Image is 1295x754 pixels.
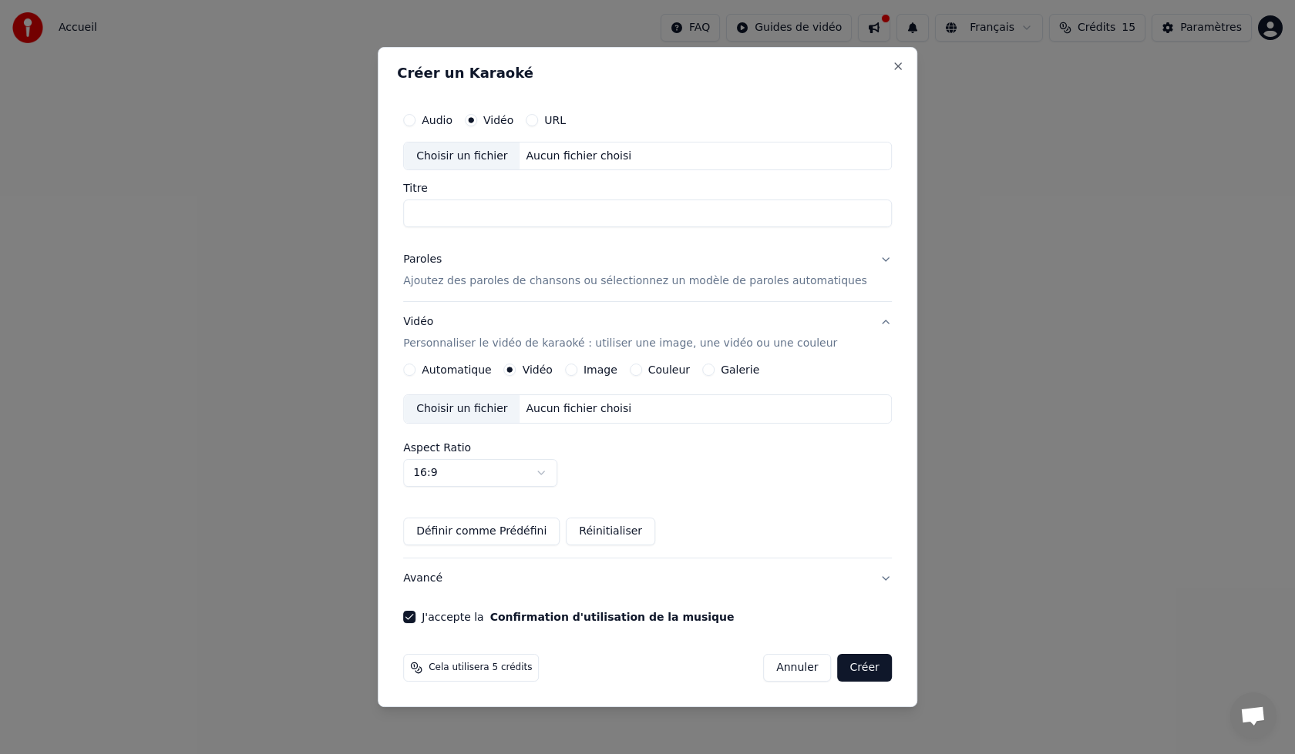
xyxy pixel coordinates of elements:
div: Aucun fichier choisi [520,401,638,417]
label: Vidéo [523,364,553,375]
div: Paroles [403,253,442,268]
p: Personnaliser le vidéo de karaoké : utiliser une image, une vidéo ou une couleur [403,336,837,351]
label: Couleur [648,364,690,375]
label: Automatique [422,364,491,375]
button: Réinitialiser [566,518,655,545]
span: Cela utilisera 5 crédits [429,662,532,674]
div: Choisir un fichier [404,142,520,170]
button: Annuler [763,654,831,682]
button: Créer [838,654,892,682]
div: Vidéo [403,315,837,352]
button: J'accepte la [490,612,735,622]
button: VidéoPersonnaliser le vidéo de karaoké : utiliser une image, une vidéo ou une couleur [403,303,892,364]
label: Vidéo [483,115,513,126]
label: Galerie [721,364,759,375]
p: Ajoutez des paroles de chansons ou sélectionnez un modèle de paroles automatiques [403,274,867,290]
div: Choisir un fichier [404,395,520,423]
label: URL [544,115,566,126]
label: Audio [422,115,452,126]
label: Image [584,364,617,375]
h2: Créer un Karaoké [397,66,898,80]
label: J'accepte la [422,612,734,622]
button: Avancé [403,558,892,598]
div: VidéoPersonnaliser le vidéo de karaoké : utiliser une image, une vidéo ou une couleur [403,364,892,558]
label: Aspect Ratio [403,442,892,453]
label: Titre [403,183,892,194]
button: ParolesAjoutez des paroles de chansons ou sélectionnez un modèle de paroles automatiques [403,240,892,302]
div: Aucun fichier choisi [520,149,638,164]
button: Définir comme Prédéfini [403,518,560,545]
